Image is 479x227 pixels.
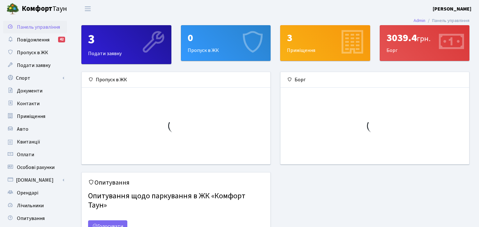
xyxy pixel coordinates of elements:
[3,97,67,110] a: Контакти
[281,26,370,61] div: Приміщення
[417,33,430,44] span: грн.
[3,84,67,97] a: Документи
[17,113,45,120] span: Приміщення
[3,212,67,225] a: Опитування
[80,4,96,14] button: Переключити навігацію
[17,164,55,171] span: Особові рахунки
[3,199,67,212] a: Лічильники
[17,36,49,43] span: Повідомлення
[3,148,67,161] a: Оплати
[181,25,271,61] a: 0Пропуск в ЖК
[3,174,67,187] a: [DOMAIN_NAME]
[17,24,60,31] span: Панель управління
[17,202,44,209] span: Лічильники
[17,215,45,222] span: Опитування
[17,189,38,196] span: Орендарі
[281,72,469,88] div: Борг
[380,26,469,61] div: Борг
[3,46,67,59] a: Пропуск в ЖК
[82,72,270,88] div: Пропуск в ЖК
[17,49,48,56] span: Пропуск в ЖК
[433,5,471,12] b: [PERSON_NAME]
[3,33,67,46] a: Повідомлення42
[188,32,264,44] div: 0
[3,110,67,123] a: Приміщення
[433,5,471,13] a: [PERSON_NAME]
[3,135,67,148] a: Квитанції
[280,25,370,61] a: 3Приміщення
[425,17,469,24] li: Панель управління
[88,32,165,47] div: 3
[3,72,67,84] a: Спорт
[287,32,363,44] div: 3
[3,21,67,33] a: Панель управління
[3,161,67,174] a: Особові рахунки
[3,123,67,135] a: Авто
[17,151,34,158] span: Оплати
[3,59,67,72] a: Подати заявку
[414,17,425,24] a: Admin
[6,3,19,15] img: logo.png
[386,32,463,44] div: 3039.4
[17,138,40,145] span: Квитанції
[17,100,40,107] span: Контакти
[88,189,264,213] h4: Опитування щодо паркування в ЖК «Комфорт Таун»
[81,25,171,64] a: 3Подати заявку
[17,87,42,94] span: Документи
[82,26,171,64] div: Подати заявку
[404,14,479,27] nav: breadcrumb
[181,26,271,61] div: Пропуск в ЖК
[22,4,52,14] b: Комфорт
[3,187,67,199] a: Орендарі
[22,4,67,14] span: Таун
[88,179,264,187] h5: Опитування
[17,126,28,133] span: Авто
[58,37,65,42] div: 42
[17,62,50,69] span: Подати заявку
